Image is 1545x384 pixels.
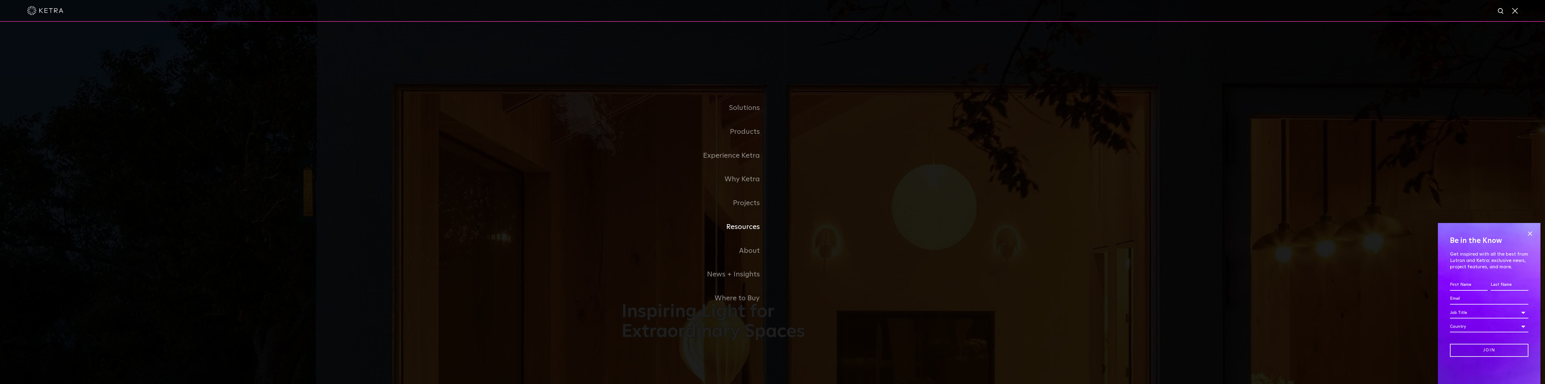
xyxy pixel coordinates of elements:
[622,96,772,120] a: Solutions
[1450,344,1528,357] input: Join
[1497,8,1505,15] img: search icon
[1450,293,1528,305] input: Email
[1450,307,1528,318] div: Job Title
[622,144,772,168] a: Experience Ketra
[622,191,772,215] a: Projects
[1450,235,1528,247] h4: Be in the Know
[622,239,772,263] a: About
[622,263,772,286] a: News + Insights
[622,167,772,191] a: Why Ketra
[622,286,772,310] a: Where to Buy
[1491,279,1528,291] input: Last Name
[27,6,63,15] img: ketra-logo-2019-white
[622,120,772,144] a: Products
[1450,279,1488,291] input: First Name
[1450,321,1528,332] div: Country
[622,215,772,239] a: Resources
[622,96,923,310] div: Navigation Menu
[1450,251,1528,270] p: Get inspired with all the best from Lutron and Ketra: exclusive news, project features, and more.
